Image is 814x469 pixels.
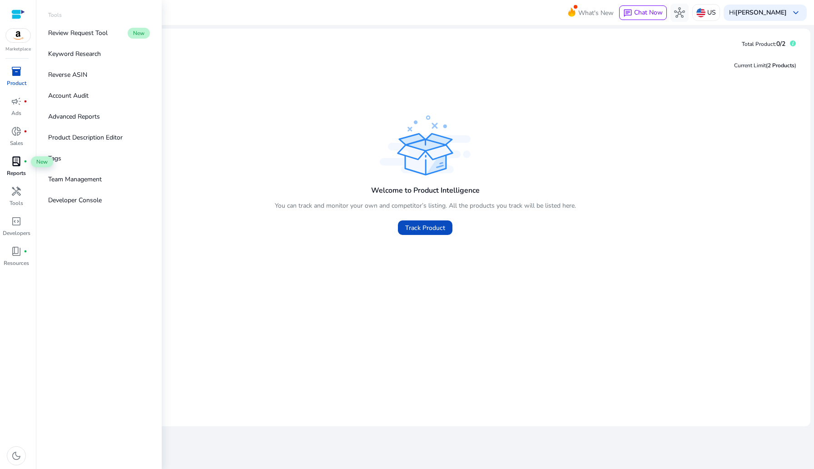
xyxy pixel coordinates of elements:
[7,79,26,87] p: Product
[7,169,26,177] p: Reports
[48,11,62,19] p: Tools
[674,7,685,18] span: hub
[380,115,471,175] img: track_product.svg
[11,66,22,77] span: inventory_2
[48,49,101,59] p: Keyword Research
[619,5,667,20] button: chatChat Now
[790,7,801,18] span: keyboard_arrow_down
[48,70,87,80] p: Reverse ASIN
[48,133,123,142] p: Product Description Editor
[11,96,22,107] span: campaign
[696,8,705,17] img: us.svg
[48,195,102,205] p: Developer Console
[24,249,27,253] span: fiber_manual_record
[275,201,576,210] p: You can track and monitor your own and competitor’s listing. All the products you track will be l...
[371,186,480,195] h4: Welcome to Product Intelligence
[11,156,22,167] span: lab_profile
[405,223,445,233] span: Track Product
[707,5,716,20] p: US
[11,109,21,117] p: Ads
[776,40,785,48] span: 0/2
[10,139,23,147] p: Sales
[6,29,30,42] img: amazon.svg
[48,154,61,163] p: Tags
[578,5,614,21] span: What's New
[48,91,89,100] p: Account Audit
[3,229,30,237] p: Developers
[10,199,23,207] p: Tools
[48,112,100,121] p: Advanced Reports
[634,8,663,17] span: Chat Now
[729,10,787,16] p: Hi
[128,28,150,39] span: New
[11,186,22,197] span: handyman
[734,61,796,70] div: Current Limit )
[11,246,22,257] span: book_4
[11,216,22,227] span: code_blocks
[11,126,22,137] span: donut_small
[5,46,31,53] p: Marketplace
[766,62,794,69] span: (2 Products
[735,8,787,17] b: [PERSON_NAME]
[24,160,27,163] span: fiber_manual_record
[48,175,102,184] p: Team Management
[24,130,27,133] span: fiber_manual_record
[623,9,632,18] span: chat
[24,100,27,103] span: fiber_manual_record
[48,28,108,38] p: Review Request Tool
[670,4,689,22] button: hub
[31,156,53,167] span: New
[11,450,22,461] span: dark_mode
[742,40,776,48] span: Total Product:
[4,259,29,267] p: Resources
